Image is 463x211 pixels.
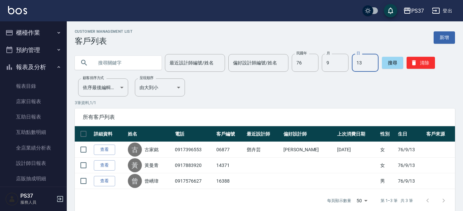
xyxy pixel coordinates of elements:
a: 查看 [94,176,115,186]
a: 查看 [94,160,115,171]
td: 76/9/13 [396,173,425,189]
td: 女 [379,142,396,158]
a: 互助點數明細 [3,125,64,140]
div: 黃 [128,158,142,172]
th: 上次消費日期 [335,126,379,142]
td: 0917396553 [173,142,215,158]
th: 詳細資料 [92,126,126,142]
td: 女 [379,158,396,173]
button: PS37 [401,4,427,18]
p: 3 筆資料, 1 / 1 [75,100,455,106]
span: 所有客戶列表 [83,114,447,121]
p: 每頁顯示數量 [327,198,351,204]
td: 16388 [215,173,245,189]
td: 14371 [215,158,245,173]
label: 顧客排序方式 [83,75,104,80]
td: 0917883920 [173,158,215,173]
th: 性別 [379,126,396,142]
td: 0917576627 [173,173,215,189]
th: 客戶編號 [215,126,245,142]
td: 76/9/13 [396,142,425,158]
th: 生日 [396,126,425,142]
a: 店販抽成明細 [3,171,64,186]
th: 電話 [173,126,215,142]
h5: PS37 [20,193,54,199]
th: 客戶來源 [425,126,455,142]
a: 互助日報表 [3,109,64,125]
td: 76/9/13 [396,158,425,173]
a: 全店業績分析表 [3,140,64,156]
a: 曾嶠瑋 [145,178,159,184]
a: 店家日報表 [3,94,64,109]
td: [PERSON_NAME] [282,142,335,158]
div: 古 [128,143,142,157]
th: 姓名 [126,126,173,142]
button: 報表及分析 [3,58,64,76]
div: PS37 [411,7,424,15]
div: 曾 [128,174,142,188]
td: 鄧卉芸 [245,142,282,158]
label: 民國年 [296,51,307,56]
label: 呈現順序 [140,75,154,80]
div: 依序最後編輯時間 [78,78,128,96]
button: 預約管理 [3,41,64,59]
a: 費用分析表 [3,186,64,202]
th: 偏好設計師 [282,126,335,142]
h3: 客戶列表 [75,36,133,46]
label: 月 [326,51,330,56]
a: 設計師日報表 [3,156,64,171]
th: 最近設計師 [245,126,282,142]
td: 06877 [215,142,245,158]
td: 男 [379,173,396,189]
img: Logo [8,6,27,14]
a: 新增 [434,31,455,44]
label: 日 [357,51,360,56]
h2: Customer Management List [75,29,133,34]
button: 清除 [407,57,435,69]
button: save [384,4,397,17]
input: 搜尋關鍵字 [93,54,156,72]
button: 登出 [429,5,455,17]
p: 服務人員 [20,199,54,205]
button: 搜尋 [382,57,403,69]
td: [DATE] [335,142,379,158]
button: 櫃檯作業 [3,24,64,41]
a: 查看 [94,145,115,155]
div: 由大到小 [135,78,185,96]
img: Person [5,192,19,206]
a: 報表目錄 [3,78,64,94]
p: 第 1–3 筆 共 3 筆 [381,198,413,204]
a: 黃曼青 [145,162,159,169]
a: 古家銘 [145,146,159,153]
div: 50 [354,192,370,210]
